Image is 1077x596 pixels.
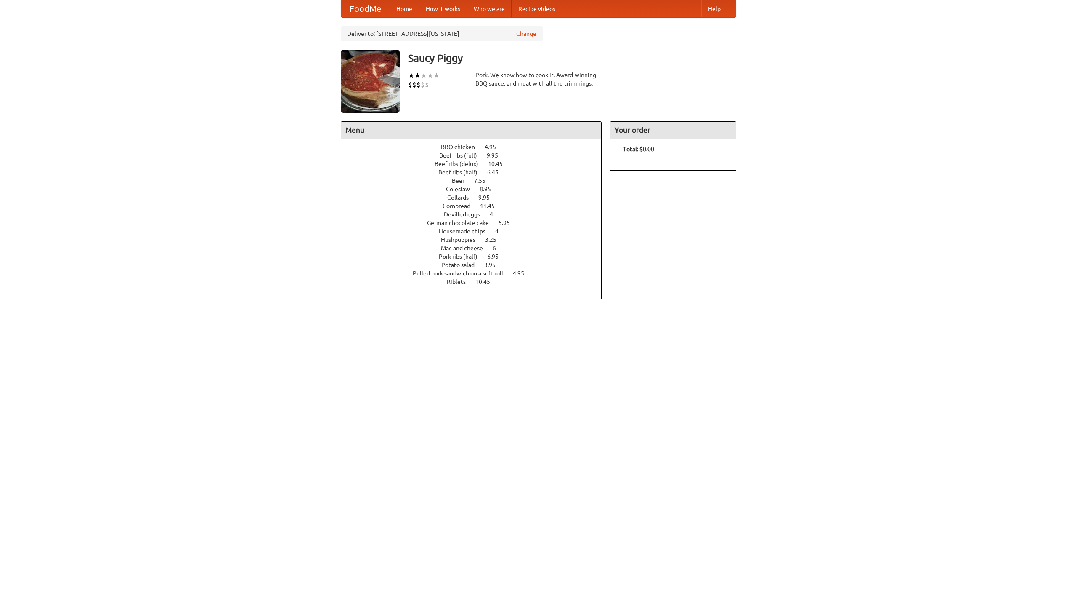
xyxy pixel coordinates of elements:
a: Potato salad 3.95 [441,262,511,268]
a: BBQ chicken 4.95 [441,144,512,150]
a: Beer 7.55 [452,177,501,184]
span: 5.95 [499,219,518,226]
span: 7.55 [474,177,494,184]
a: Home [390,0,419,17]
li: ★ [421,71,427,80]
span: 4.95 [513,270,533,277]
a: Collards 9.95 [447,194,505,201]
span: Pork ribs (half) [439,253,486,260]
span: Beef ribs (full) [439,152,485,159]
a: How it works [419,0,467,17]
span: 3.25 [485,236,505,243]
a: Coleslaw 8.95 [446,186,507,192]
span: 4 [490,211,501,218]
a: Devilled eggs 4 [444,211,509,218]
li: ★ [427,71,433,80]
a: Pulled pork sandwich on a soft roll 4.95 [413,270,540,277]
span: 10.45 [475,278,499,285]
span: 3.95 [484,262,504,268]
span: 6.95 [487,253,507,260]
a: Riblets 10.45 [447,278,506,285]
span: 9.95 [487,152,507,159]
span: Beef ribs (delux) [435,160,487,167]
a: Housemade chips 4 [439,228,514,235]
span: Cornbread [443,203,479,209]
a: Who we are [467,0,512,17]
span: Housemade chips [439,228,494,235]
li: $ [421,80,425,89]
a: German chocolate cake 5.95 [427,219,525,226]
b: Total: $0.00 [623,146,654,152]
h4: Menu [341,122,601,139]
span: German chocolate cake [427,219,497,226]
li: $ [408,80,412,89]
h3: Saucy Piggy [408,50,736,67]
span: 11.45 [480,203,503,209]
span: Beef ribs (half) [438,169,486,176]
a: Hushpuppies 3.25 [441,236,512,243]
li: $ [425,80,429,89]
span: Beer [452,177,473,184]
span: Devilled eggs [444,211,488,218]
div: Pork. We know how to cook it. Award-winning BBQ sauce, and meat with all the trimmings. [475,71,602,88]
a: Beef ribs (full) 9.95 [439,152,514,159]
span: Hushpuppies [441,236,484,243]
span: 4 [495,228,507,235]
span: 8.95 [480,186,499,192]
a: Help [701,0,727,17]
a: Beef ribs (delux) 10.45 [435,160,518,167]
li: $ [412,80,416,89]
span: 6 [493,245,504,251]
span: Potato salad [441,262,483,268]
span: 6.45 [487,169,507,176]
span: Pulled pork sandwich on a soft roll [413,270,512,277]
li: $ [416,80,421,89]
a: FoodMe [341,0,390,17]
a: Recipe videos [512,0,562,17]
span: 9.95 [478,194,498,201]
span: 4.95 [485,144,504,150]
span: BBQ chicken [441,144,483,150]
span: Riblets [447,278,474,285]
a: Change [516,29,536,38]
li: ★ [408,71,414,80]
a: Cornbread 11.45 [443,203,510,209]
span: Collards [447,194,477,201]
li: ★ [433,71,440,80]
img: angular.jpg [341,50,400,113]
span: 10.45 [488,160,511,167]
span: Mac and cheese [441,245,491,251]
a: Pork ribs (half) 6.95 [439,253,514,260]
h4: Your order [610,122,736,139]
span: Coleslaw [446,186,478,192]
a: Mac and cheese 6 [441,245,512,251]
div: Deliver to: [STREET_ADDRESS][US_STATE] [341,26,543,41]
a: Beef ribs (half) 6.45 [438,169,514,176]
li: ★ [414,71,421,80]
